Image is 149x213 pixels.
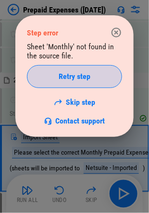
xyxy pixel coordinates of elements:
[27,42,122,125] div: Sheet 'Monthly' not found in the source file.
[27,28,58,37] div: Step error
[54,98,96,107] a: Skip step
[59,73,90,80] span: Retry step
[56,116,105,125] span: Contact support
[44,117,52,125] img: Support
[27,65,122,88] button: Retry step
